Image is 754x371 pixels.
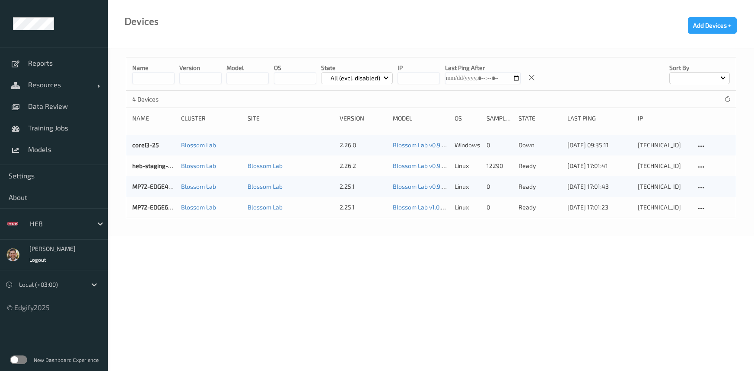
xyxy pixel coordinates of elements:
[132,114,175,123] div: Name
[567,162,632,170] div: [DATE] 17:01:41
[340,203,387,212] div: 2.25.1
[455,162,480,170] p: linux
[638,162,689,170] div: [TECHNICAL_ID]
[455,114,480,123] div: OS
[519,141,561,149] p: down
[519,203,561,212] p: ready
[340,162,387,170] div: 2.26.2
[688,17,737,34] button: Add Devices +
[340,141,387,149] div: 2.26.0
[248,203,283,211] a: Blossom Lab
[638,114,689,123] div: ip
[132,203,178,211] a: MP72-EDGE6cec
[179,63,222,72] p: version
[445,63,521,72] p: Last Ping After
[181,114,241,123] div: Cluster
[398,63,440,72] p: IP
[393,203,577,211] a: Blossom Lab v1.0.3 [post-PoT demo training] [DATE] 14:16 Auto Save
[638,141,689,149] div: [TECHNICAL_ID]
[487,203,512,212] div: 0
[181,141,216,149] a: Blossom Lab
[181,203,216,211] a: Blossom Lab
[455,203,480,212] p: linux
[393,162,511,169] a: Blossom Lab v0.9.4 [DATE] 22:08 Auto Save
[321,63,393,72] p: State
[638,182,689,191] div: [TECHNICAL_ID]
[487,182,512,191] div: 0
[132,162,190,169] a: heb-staging-edgibox
[567,114,632,123] div: Last Ping
[248,162,283,169] a: Blossom Lab
[567,203,632,212] div: [DATE] 17:01:23
[181,183,216,190] a: Blossom Lab
[519,182,561,191] p: ready
[340,114,387,123] div: version
[455,141,480,149] p: windows
[519,162,561,170] p: ready
[638,203,689,212] div: [TECHNICAL_ID]
[487,114,512,123] div: Samples
[393,183,511,190] a: Blossom Lab v0.9.5 [DATE] 00:44 Auto Save
[455,182,480,191] p: linux
[248,114,334,123] div: Site
[226,63,269,72] p: model
[181,162,216,169] a: Blossom Lab
[393,141,511,149] a: Blossom Lab v0.9.5 [DATE] 00:44 Auto Save
[132,141,159,149] a: corei3-25
[132,183,178,190] a: MP72-EDGE4ba7
[519,114,561,123] div: State
[393,114,449,123] div: Model
[132,95,197,104] p: 4 Devices
[132,63,175,72] p: Name
[567,141,632,149] div: [DATE] 09:35:11
[124,17,159,26] div: Devices
[340,182,387,191] div: 2.25.1
[274,63,316,72] p: OS
[487,141,512,149] div: 0
[669,63,730,72] p: Sort by
[567,182,632,191] div: [DATE] 17:01:43
[487,162,512,170] div: 12290
[328,74,383,82] p: All (excl. disabled)
[248,183,283,190] a: Blossom Lab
